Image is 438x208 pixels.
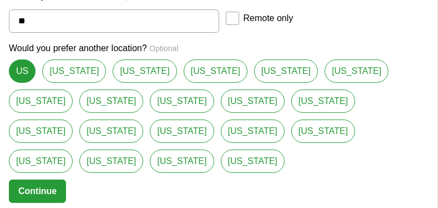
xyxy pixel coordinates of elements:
[9,90,73,113] a: [US_STATE]
[150,90,214,113] a: [US_STATE]
[9,150,73,173] a: [US_STATE]
[9,60,36,83] a: US
[149,44,178,53] span: Optional
[42,60,106,83] a: [US_STATE]
[79,90,143,113] a: [US_STATE]
[291,120,355,143] a: [US_STATE]
[79,120,143,143] a: [US_STATE]
[184,60,248,83] a: [US_STATE]
[325,60,389,83] a: [US_STATE]
[150,150,214,173] a: [US_STATE]
[291,90,355,113] a: [US_STATE]
[79,150,143,173] a: [US_STATE]
[113,60,177,83] a: [US_STATE]
[221,90,285,113] a: [US_STATE]
[244,12,294,25] label: Remote only
[254,60,318,83] a: [US_STATE]
[9,42,429,55] p: Would you prefer another location?
[150,120,214,143] a: [US_STATE]
[9,180,66,203] button: Continue
[221,150,285,173] a: [US_STATE]
[221,120,285,143] a: [US_STATE]
[9,120,73,143] a: [US_STATE]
